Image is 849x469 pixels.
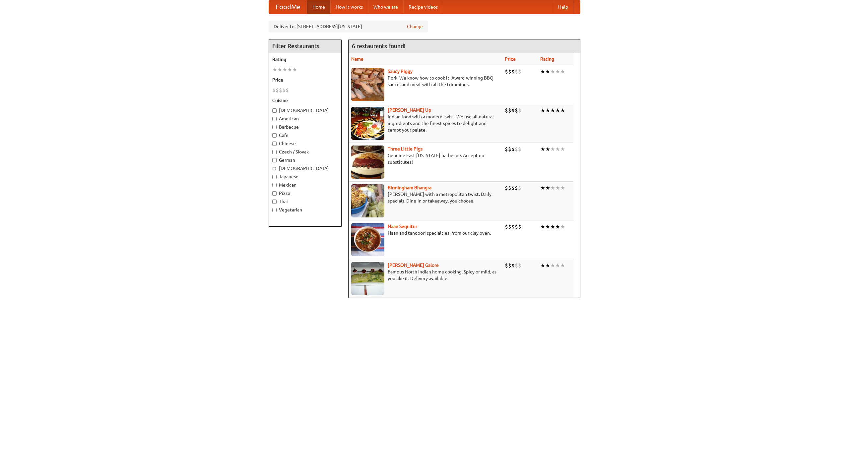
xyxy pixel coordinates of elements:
[272,148,338,155] label: Czech / Slovak
[560,146,565,153] li: ★
[550,68,555,75] li: ★
[272,66,277,73] li: ★
[272,108,277,113] input: [DEMOGRAPHIC_DATA]
[277,66,282,73] li: ★
[518,262,521,269] li: $
[555,68,560,75] li: ★
[272,198,338,205] label: Thai
[351,146,384,179] img: littlepigs.jpg
[286,87,289,94] li: $
[518,107,521,114] li: $
[555,223,560,230] li: ★
[518,223,521,230] li: $
[272,56,338,63] h5: Rating
[272,150,277,154] input: Czech / Slovak
[515,223,518,230] li: $
[272,158,277,162] input: German
[545,223,550,230] li: ★
[388,69,413,74] a: Saucy Piggy
[272,125,277,129] input: Barbecue
[272,117,277,121] input: American
[518,146,521,153] li: $
[553,0,573,14] a: Help
[330,0,368,14] a: How it works
[511,146,515,153] li: $
[550,107,555,114] li: ★
[555,184,560,192] li: ★
[403,0,443,14] a: Recipe videos
[307,0,330,14] a: Home
[272,132,338,139] label: Cafe
[505,68,508,75] li: $
[550,223,555,230] li: ★
[368,0,403,14] a: Who we are
[540,107,545,114] li: ★
[272,200,277,204] input: Thai
[508,146,511,153] li: $
[272,87,276,94] li: $
[550,184,555,192] li: ★
[351,152,499,165] p: Genuine East [US_STATE] barbecue. Accept no substitutes!
[351,230,499,236] p: Naan and tandoori specialties, from our clay oven.
[272,165,338,172] label: [DEMOGRAPHIC_DATA]
[351,184,384,217] img: bhangra.jpg
[351,107,384,140] img: curryup.jpg
[508,107,511,114] li: $
[272,115,338,122] label: American
[388,146,423,151] b: Three Little Pigs
[272,173,338,180] label: Japanese
[282,66,287,73] li: ★
[560,184,565,192] li: ★
[508,68,511,75] li: $
[272,124,338,130] label: Barbecue
[269,0,307,14] a: FoodMe
[505,56,516,62] a: Price
[555,146,560,153] li: ★
[511,262,515,269] li: $
[287,66,292,73] li: ★
[508,184,511,192] li: $
[272,140,338,147] label: Chinese
[272,183,277,187] input: Mexican
[351,268,499,282] p: Famous North Indian home cooking. Spicy or mild, as you like it. Delivery available.
[352,43,406,49] ng-pluralize: 6 restaurants found!
[272,133,277,138] input: Cafe
[518,68,521,75] li: $
[272,175,277,179] input: Japanese
[511,184,515,192] li: $
[545,184,550,192] li: ★
[515,68,518,75] li: $
[351,68,384,101] img: saucy.jpg
[505,146,508,153] li: $
[515,262,518,269] li: $
[272,77,338,83] h5: Price
[269,21,428,32] div: Deliver to: [STREET_ADDRESS][US_STATE]
[508,223,511,230] li: $
[272,191,277,196] input: Pizza
[388,107,431,113] a: [PERSON_NAME] Up
[555,107,560,114] li: ★
[388,263,439,268] a: [PERSON_NAME] Galore
[550,262,555,269] li: ★
[351,56,363,62] a: Name
[555,262,560,269] li: ★
[272,166,277,171] input: [DEMOGRAPHIC_DATA]
[550,146,555,153] li: ★
[351,262,384,295] img: currygalore.jpg
[292,66,297,73] li: ★
[505,107,508,114] li: $
[505,223,508,230] li: $
[540,223,545,230] li: ★
[560,107,565,114] li: ★
[511,107,515,114] li: $
[515,107,518,114] li: $
[407,23,423,30] a: Change
[515,184,518,192] li: $
[272,206,338,213] label: Vegetarian
[545,146,550,153] li: ★
[388,224,417,229] a: Naan Sequitur
[272,107,338,114] label: [DEMOGRAPHIC_DATA]
[540,56,554,62] a: Rating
